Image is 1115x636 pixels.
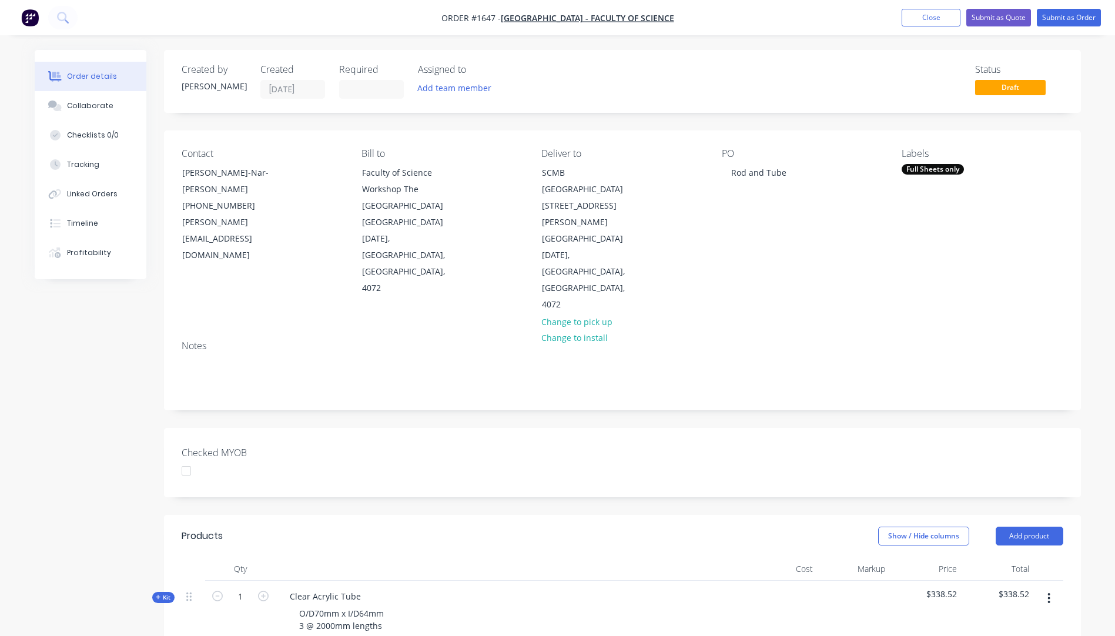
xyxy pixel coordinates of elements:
div: Markup [818,557,890,581]
div: Clear Acrylic Tube [280,588,370,605]
button: Close [902,9,960,26]
button: Checklists 0/0 [35,120,146,150]
div: Labels [902,148,1063,159]
button: Collaborate [35,91,146,120]
div: Timeline [67,218,98,229]
div: SCMB [GEOGRAPHIC_DATA][STREET_ADDRESS][PERSON_NAME][GEOGRAPHIC_DATA][DATE], [GEOGRAPHIC_DATA], [G... [532,164,649,313]
button: Add team member [411,80,497,96]
div: [GEOGRAPHIC_DATA][DATE], [GEOGRAPHIC_DATA], [GEOGRAPHIC_DATA], 4072 [542,230,639,313]
a: [GEOGRAPHIC_DATA] - Faculty of Science [501,12,674,24]
div: Contact [182,148,343,159]
div: Order details [67,71,117,82]
button: Linked Orders [35,179,146,209]
button: Profitability [35,238,146,267]
div: Faculty of Science Workshop The [GEOGRAPHIC_DATA] [362,165,460,214]
div: [GEOGRAPHIC_DATA][DATE], [GEOGRAPHIC_DATA], [GEOGRAPHIC_DATA], 4072 [362,214,460,296]
button: Add team member [418,80,498,96]
div: [PERSON_NAME]-Nar-[PERSON_NAME] [182,165,280,198]
button: Order details [35,62,146,91]
div: Created [260,64,325,75]
div: [PHONE_NUMBER] [182,198,280,214]
button: Tracking [35,150,146,179]
div: Notes [182,340,1063,352]
div: Created by [182,64,246,75]
div: Total [962,557,1034,581]
span: Kit [156,593,171,602]
div: Qty [205,557,276,581]
button: Change to pick up [535,313,618,329]
img: Factory [21,9,39,26]
button: Show / Hide columns [878,527,969,545]
span: Draft [975,80,1046,95]
div: [PERSON_NAME]-Nar-[PERSON_NAME][PHONE_NUMBER][PERSON_NAME][EMAIL_ADDRESS][DOMAIN_NAME] [172,164,290,264]
div: Cost [746,557,818,581]
div: Bill to [361,148,523,159]
div: Kit [152,592,175,603]
div: Required [339,64,404,75]
button: Submit as Order [1037,9,1101,26]
div: Deliver to [541,148,702,159]
span: Order #1647 - [441,12,501,24]
div: Price [890,557,962,581]
span: $338.52 [966,588,1029,600]
button: Submit as Quote [966,9,1031,26]
div: Products [182,529,223,543]
div: PO [722,148,883,159]
div: Faculty of Science Workshop The [GEOGRAPHIC_DATA][GEOGRAPHIC_DATA][DATE], [GEOGRAPHIC_DATA], [GEO... [352,164,470,297]
div: Status [975,64,1063,75]
div: SCMB [GEOGRAPHIC_DATA][STREET_ADDRESS][PERSON_NAME] [542,165,639,230]
div: [PERSON_NAME][EMAIL_ADDRESS][DOMAIN_NAME] [182,214,280,263]
button: Add product [996,527,1063,545]
div: Linked Orders [67,189,118,199]
button: Change to install [535,330,614,346]
label: Checked MYOB [182,446,329,460]
div: Rod and Tube [722,164,796,181]
div: Full Sheets only [902,164,964,175]
div: Assigned to [418,64,535,75]
div: O/D70mm x I/D64mm 3 @ 2000mm lengths [290,605,393,634]
div: Profitability [67,247,111,258]
span: $338.52 [895,588,957,600]
div: Collaborate [67,101,113,111]
div: Tracking [67,159,99,170]
button: Timeline [35,209,146,238]
div: Checklists 0/0 [67,130,119,140]
div: [PERSON_NAME] [182,80,246,92]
